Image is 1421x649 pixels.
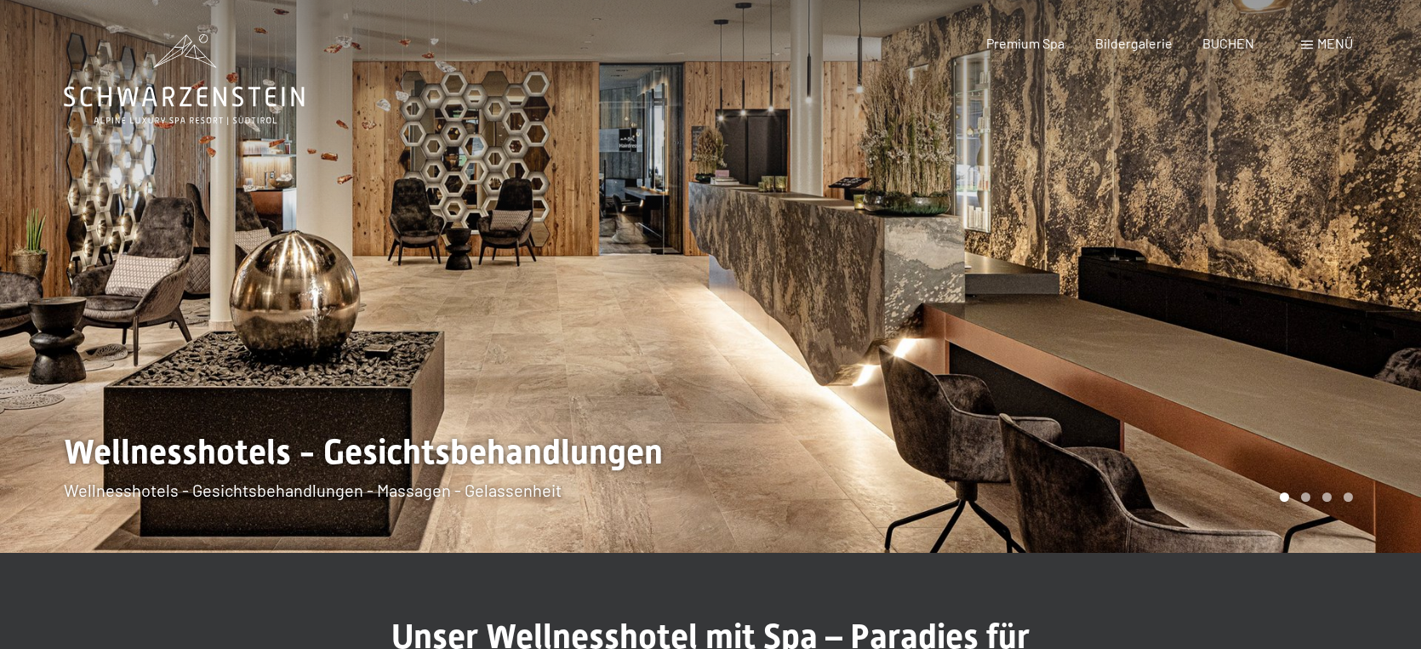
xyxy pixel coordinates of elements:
[986,35,1064,51] a: Premium Spa
[1344,492,1353,502] div: Carousel Page 4
[1317,35,1353,51] span: Menü
[1202,35,1254,51] a: BUCHEN
[1274,492,1353,502] div: Carousel Pagination
[1280,492,1289,502] div: Carousel Page 1 (Current Slide)
[1322,492,1332,502] div: Carousel Page 3
[1301,492,1310,502] div: Carousel Page 2
[1095,35,1173,51] a: Bildergalerie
